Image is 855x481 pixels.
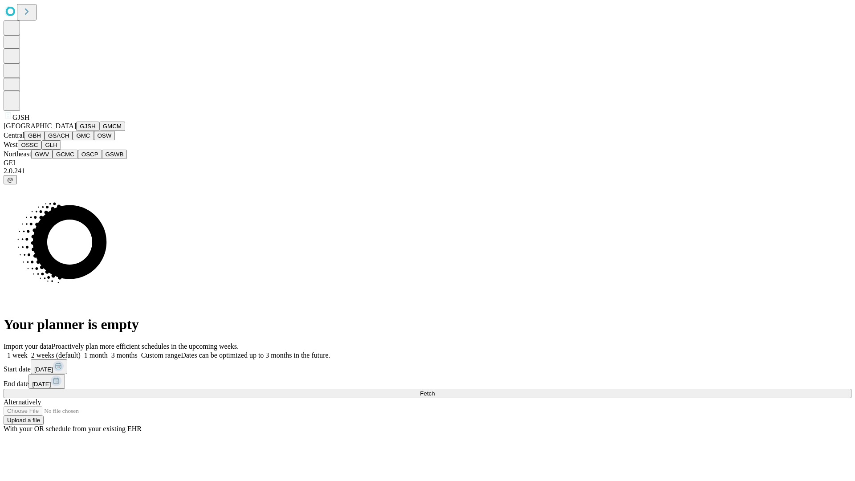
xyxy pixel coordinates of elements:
[24,131,45,140] button: GBH
[4,141,18,148] span: West
[420,390,435,397] span: Fetch
[141,351,181,359] span: Custom range
[4,398,41,406] span: Alternatively
[53,150,78,159] button: GCMC
[4,150,31,158] span: Northeast
[4,416,44,425] button: Upload a file
[12,114,29,121] span: GJSH
[181,351,330,359] span: Dates can be optimized up to 3 months in the future.
[52,342,239,350] span: Proactively plan more efficient schedules in the upcoming weeks.
[7,176,13,183] span: @
[32,381,51,387] span: [DATE]
[4,359,851,374] div: Start date
[94,131,115,140] button: OSW
[76,122,99,131] button: GJSH
[84,351,108,359] span: 1 month
[4,159,851,167] div: GEI
[34,366,53,373] span: [DATE]
[78,150,102,159] button: OSCP
[73,131,94,140] button: GMC
[45,131,73,140] button: GSACH
[31,150,53,159] button: GWV
[28,374,65,389] button: [DATE]
[4,167,851,175] div: 2.0.241
[4,131,24,139] span: Central
[4,374,851,389] div: End date
[4,122,76,130] span: [GEOGRAPHIC_DATA]
[7,351,28,359] span: 1 week
[99,122,125,131] button: GMCM
[41,140,61,150] button: GLH
[31,359,67,374] button: [DATE]
[102,150,127,159] button: GSWB
[18,140,42,150] button: OSSC
[4,316,851,333] h1: Your planner is empty
[31,351,81,359] span: 2 weeks (default)
[4,425,142,432] span: With your OR schedule from your existing EHR
[4,342,52,350] span: Import your data
[4,175,17,184] button: @
[4,389,851,398] button: Fetch
[111,351,138,359] span: 3 months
